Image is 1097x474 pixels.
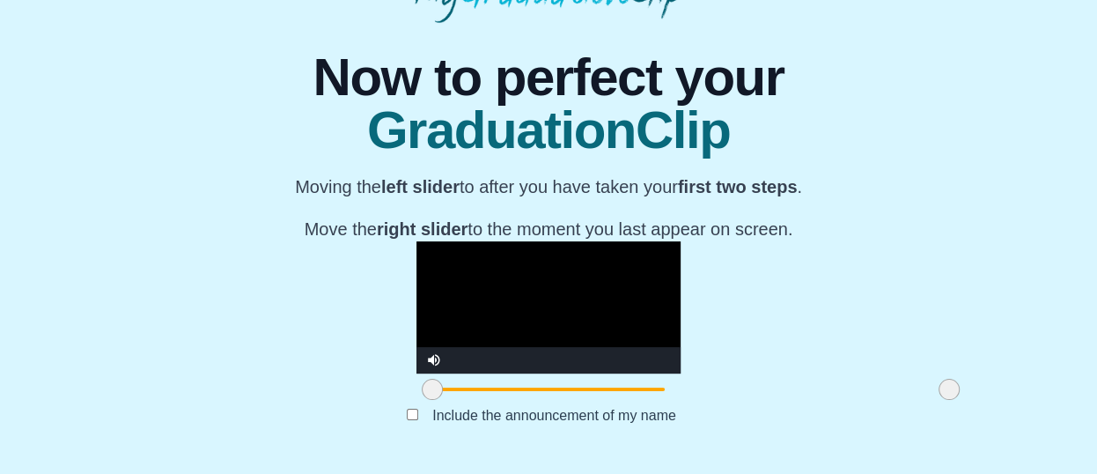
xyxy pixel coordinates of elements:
button: Mute [416,347,452,374]
span: GraduationClip [295,104,802,157]
span: Now to perfect your [295,51,802,104]
b: right slider [377,219,468,239]
p: Move the to the moment you last appear on screen. [295,217,802,241]
b: first two steps [678,177,798,196]
p: Moving the to after you have taken your . [295,174,802,199]
b: left slider [381,177,460,196]
div: Video Player [416,241,681,374]
label: Include the announcement of my name [418,401,690,430]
